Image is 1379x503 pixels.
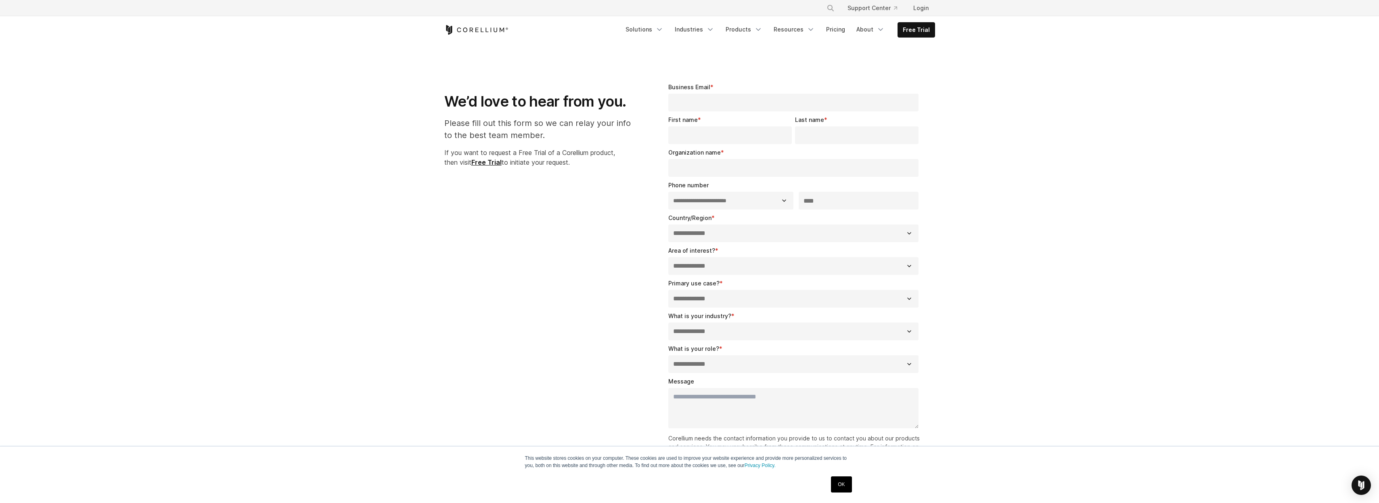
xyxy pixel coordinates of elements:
[668,214,711,221] span: Country/Region
[668,84,710,90] span: Business Email
[817,1,935,15] div: Navigation Menu
[621,22,668,37] a: Solutions
[769,22,820,37] a: Resources
[444,25,508,35] a: Corellium Home
[668,345,719,352] span: What is your role?
[823,1,838,15] button: Search
[668,149,721,156] span: Organization name
[721,22,767,37] a: Products
[907,1,935,15] a: Login
[841,1,904,15] a: Support Center
[670,22,719,37] a: Industries
[621,22,935,38] div: Navigation Menu
[852,22,889,37] a: About
[668,116,698,123] span: First name
[745,463,776,468] a: Privacy Policy.
[525,455,854,469] p: This website stores cookies on your computer. These cookies are used to improve your website expe...
[898,23,935,37] a: Free Trial
[821,22,850,37] a: Pricing
[444,148,639,167] p: If you want to request a Free Trial of a Corellium product, then visit to initiate your request.
[668,434,922,468] p: Corellium needs the contact information you provide to us to contact you about our products and s...
[471,158,502,166] a: Free Trial
[668,378,694,385] span: Message
[668,280,720,287] span: Primary use case?
[668,182,709,189] span: Phone number
[444,92,639,111] h1: We’d love to hear from you.
[1352,476,1371,495] div: Open Intercom Messenger
[795,116,824,123] span: Last name
[444,117,639,141] p: Please fill out this form so we can relay your info to the best team member.
[831,476,852,493] a: OK
[668,247,715,254] span: Area of interest?
[668,312,731,319] span: What is your industry?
